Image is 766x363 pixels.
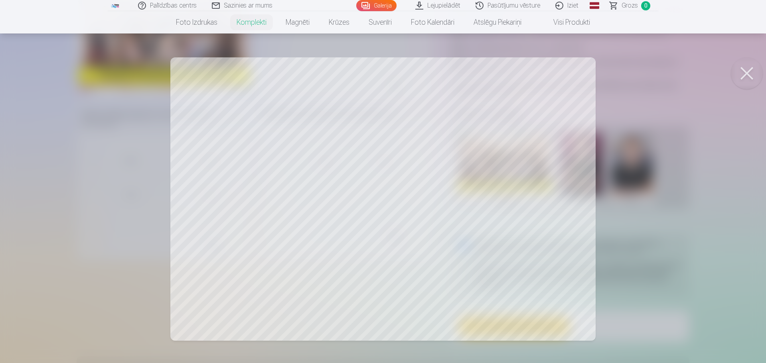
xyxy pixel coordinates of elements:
[641,1,650,10] span: 0
[319,11,359,33] a: Krūzes
[111,3,120,8] img: /fa1
[464,11,531,33] a: Atslēgu piekariņi
[227,11,276,33] a: Komplekti
[359,11,401,33] a: Suvenīri
[531,11,600,33] a: Visi produkti
[401,11,464,33] a: Foto kalendāri
[276,11,319,33] a: Magnēti
[166,11,227,33] a: Foto izdrukas
[622,1,638,10] span: Grozs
